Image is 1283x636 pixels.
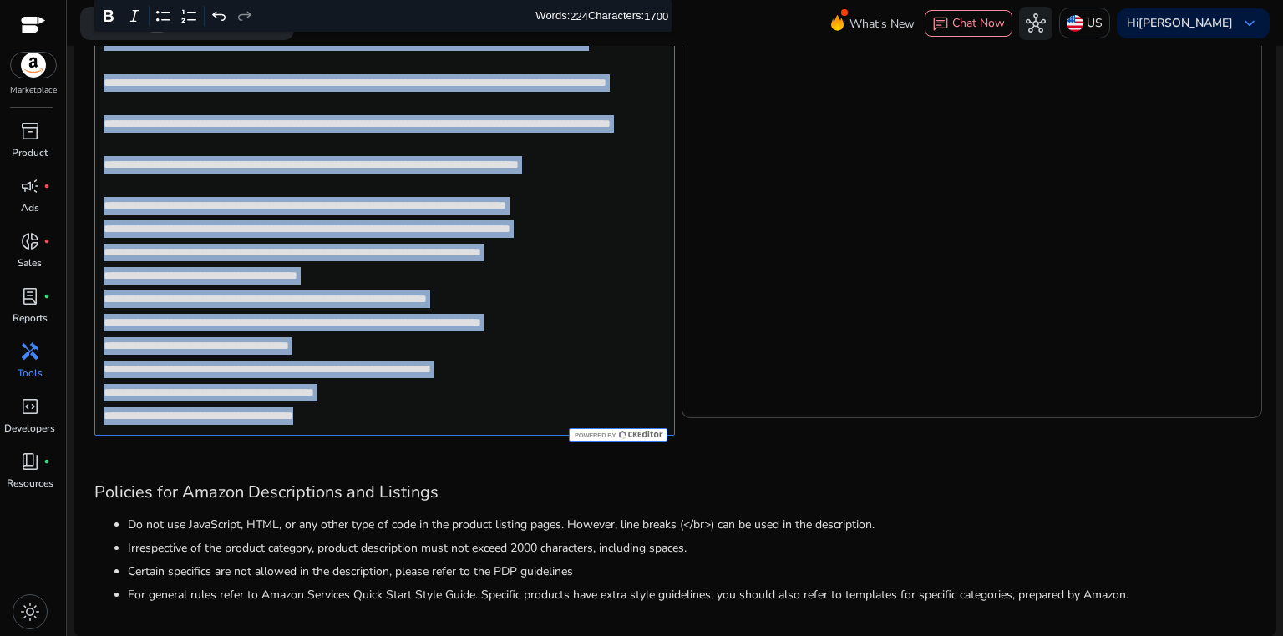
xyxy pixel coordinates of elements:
[1138,15,1233,31] b: [PERSON_NAME]
[20,341,40,361] span: handyman
[94,13,114,33] span: search
[21,200,39,215] p: Ads
[43,238,50,245] span: fiber_manual_record
[1067,15,1083,32] img: us.svg
[128,586,1255,603] li: For general rules refer to Amazon Services Quick Start Style Guide. Specific products have extra ...
[952,15,1005,31] span: Chat Now
[18,366,43,381] p: Tools
[20,452,40,472] span: book_4
[1240,13,1260,33] span: keyboard_arrow_down
[12,145,48,160] p: Product
[1127,18,1233,29] p: Hi
[20,602,40,622] span: light_mode
[20,396,40,416] span: code_blocks
[43,293,50,300] span: fiber_manual_record
[644,9,668,22] label: 1700
[20,121,40,141] span: inventory_2
[535,6,668,27] div: Words: Characters:
[573,432,616,439] span: Powered by
[18,255,42,270] p: Sales
[20,231,40,251] span: donut_small
[925,10,1012,37] button: chatChat Now
[4,421,55,436] p: Developers
[7,476,53,491] p: Resources
[43,458,50,465] span: fiber_manual_record
[849,9,915,38] span: What's New
[13,310,48,326] p: Reports
[570,9,588,22] label: 224
[43,183,50,189] span: fiber_manual_record
[94,482,1255,502] h3: Policies for Amazon Descriptions and Listings
[1087,8,1103,38] p: US
[128,563,1255,580] li: Certain specifics are not allowed in the description, please refer to the PDP guidelines
[1019,7,1052,40] button: hub
[932,16,949,33] span: chat
[20,286,40,306] span: lab_profile
[1026,13,1046,33] span: hub
[128,539,1255,557] li: Irrespective of the product category, product description must not exceed 2000 characters, includ...
[20,176,40,196] span: campaign
[128,516,1255,533] li: Do not use JavaScript, HTML, or any other type of code in the product listing pages. However, lin...
[11,53,56,78] img: amazon.svg
[10,84,57,97] p: Marketplace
